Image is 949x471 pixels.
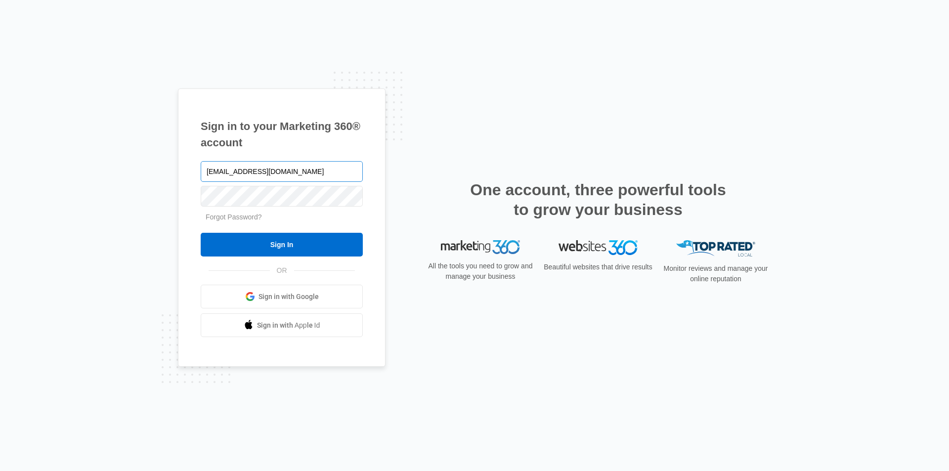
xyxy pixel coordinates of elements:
p: Beautiful websites that drive results [543,262,653,272]
p: Monitor reviews and manage your online reputation [660,263,771,284]
h2: One account, three powerful tools to grow your business [467,180,729,219]
input: Email [201,161,363,182]
p: All the tools you need to grow and manage your business [425,261,536,282]
img: Marketing 360 [441,240,520,254]
img: Websites 360 [559,240,638,255]
a: Sign in with Apple Id [201,313,363,337]
span: Sign in with Apple Id [257,320,320,331]
h1: Sign in to your Marketing 360® account [201,118,363,151]
a: Sign in with Google [201,285,363,308]
img: Top Rated Local [676,240,755,257]
span: Sign in with Google [259,292,319,302]
span: OR [270,265,294,276]
a: Forgot Password? [206,213,262,221]
input: Sign In [201,233,363,257]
